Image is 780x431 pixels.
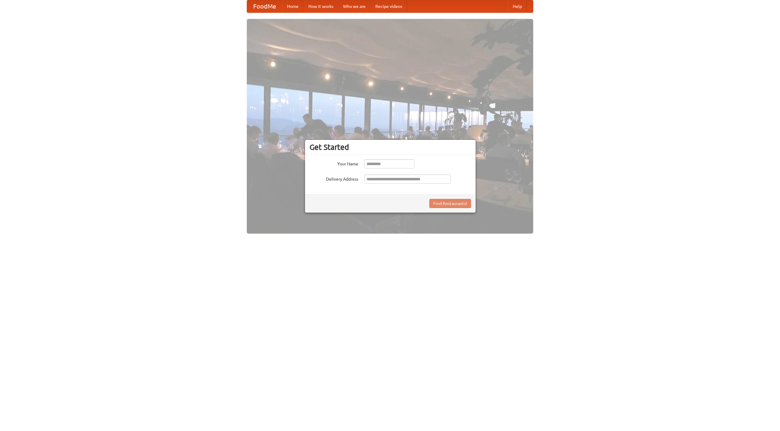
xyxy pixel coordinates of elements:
a: Home [282,0,303,12]
a: How it works [303,0,338,12]
h3: Get Started [310,143,471,152]
a: Who we are [338,0,370,12]
button: Find Restaurants! [429,199,471,208]
a: Help [508,0,527,12]
label: Your Name [310,159,358,167]
a: FoodMe [247,0,282,12]
a: Recipe videos [370,0,407,12]
label: Delivery Address [310,175,358,182]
